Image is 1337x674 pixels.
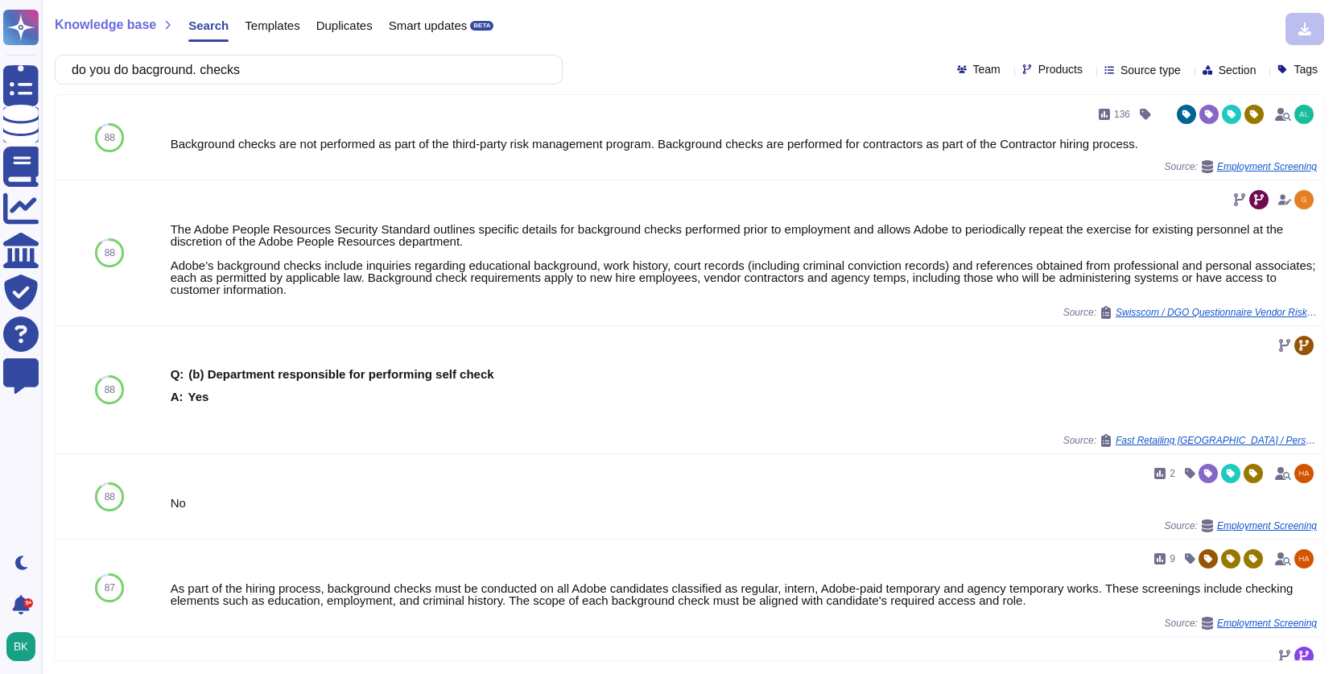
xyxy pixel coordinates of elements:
[1116,308,1317,317] span: Swisscom / DGO Questionnaire Vendor Risk Assessment (EN) (Final) Adobe
[188,19,229,31] span: Search
[3,629,47,664] button: user
[1165,519,1317,532] span: Source:
[171,368,184,380] b: Q:
[188,368,493,380] b: (b) Department responsible for performing self check
[1294,190,1314,209] img: user
[245,19,299,31] span: Templates
[188,391,209,403] b: Yes
[6,632,35,661] img: user
[105,492,115,502] span: 88
[1219,64,1257,76] span: Section
[1116,436,1317,445] span: Fast Retailing [GEOGRAPHIC_DATA] / Personal Data Management Standard Checklist
[1294,464,1314,483] img: user
[1294,64,1318,75] span: Tags
[105,583,115,593] span: 87
[171,582,1317,606] div: As part of the hiring process, background checks must be conducted on all Adobe candidates classi...
[1217,162,1317,172] span: Employment Screening
[171,497,1317,509] div: No
[1063,306,1317,319] span: Source:
[171,223,1317,296] div: The Adobe People Resources Security Standard outlines specific details for background checks perf...
[389,19,468,31] span: Smart updates
[1114,110,1130,119] span: 136
[171,138,1317,150] div: Background checks are not performed as part of the third-party risk management program. Backgroun...
[64,56,546,84] input: Search a question or template...
[55,19,156,31] span: Knowledge base
[1165,160,1317,173] span: Source:
[1038,64,1083,75] span: Products
[105,133,115,143] span: 88
[1120,64,1181,76] span: Source type
[1063,434,1317,447] span: Source:
[1170,554,1175,564] span: 9
[316,19,373,31] span: Duplicates
[105,248,115,258] span: 88
[973,64,1001,75] span: Team
[1170,469,1175,478] span: 2
[1294,549,1314,569] img: user
[1165,617,1317,630] span: Source:
[1217,521,1317,531] span: Employment Screening
[23,598,33,608] div: 9+
[1294,105,1314,124] img: user
[1217,618,1317,628] span: Employment Screening
[470,21,493,31] div: BETA
[105,385,115,395] span: 88
[171,391,184,403] b: A:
